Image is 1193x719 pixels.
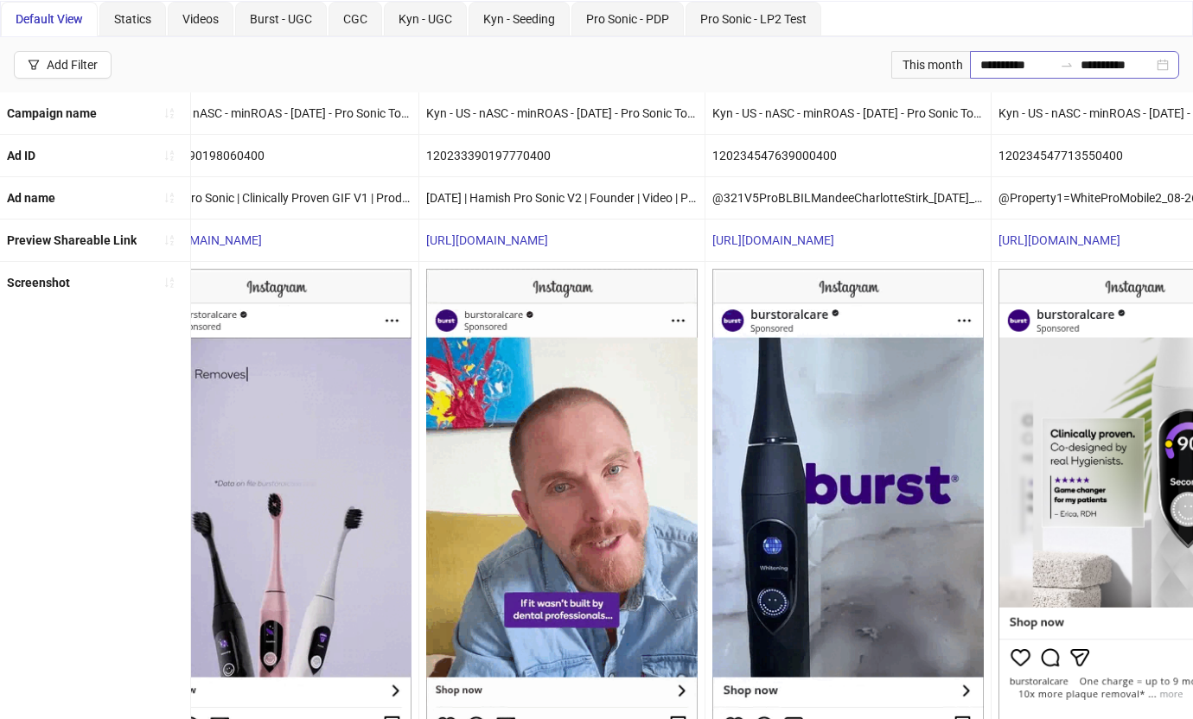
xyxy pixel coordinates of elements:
a: [URL][DOMAIN_NAME] [426,233,548,247]
span: Kyn - UGC [399,12,452,26]
span: Default View [16,12,83,26]
b: Preview Shareable Link [7,233,137,247]
b: Screenshot [7,276,70,290]
div: Add Filter [47,58,98,72]
span: sort-ascending [163,234,175,246]
span: filter [28,59,40,71]
div: Kyn - US - nASC - minROAS - [DATE] - Pro Sonic Toothbrush - PDP [705,92,991,134]
span: sort-ascending [163,277,175,289]
div: Kyn - US - nASC - minROAS - [DATE] - Pro Sonic Toothbrush [419,92,705,134]
b: Ad name [7,191,55,205]
a: [URL][DOMAIN_NAME] [140,233,262,247]
span: Pro Sonic - PDP [586,12,669,26]
span: Burst - UGC [250,12,312,26]
div: 120234547639000400 [705,135,991,176]
div: [DATE] | Hamish Pro Sonic V2 | Founder | Video | Pro Sonic | | Premium Quality | HV: Person Direc... [419,177,705,219]
a: [URL][DOMAIN_NAME] [998,233,1120,247]
div: 120233390198060400 [133,135,418,176]
div: This month [891,51,970,79]
div: [DATE] | Pro Sonic | Clinically Proven GIF V1 | Product Intro | GIF | Pro Sonic | | Premium Quali... [133,177,418,219]
span: sort-ascending [163,192,175,204]
b: Campaign name [7,106,97,120]
span: sort-ascending [163,150,175,162]
span: Kyn - Seeding [483,12,555,26]
span: sort-ascending [163,107,175,119]
span: Videos [182,12,219,26]
button: Add Filter [14,51,112,79]
div: 120233390197770400 [419,135,705,176]
span: Pro Sonic - LP2 Test [700,12,807,26]
div: @321V5ProBLBILMandeeCharlotteStirk_[DATE]_Video1_Brand_Testimonial_ProSonicToothBrush_BurstOralCa... [705,177,991,219]
b: Ad ID [7,149,35,162]
span: to [1060,58,1074,72]
div: Kyn - US - nASC - minROAS - [DATE] - Pro Sonic Toothbrush [133,92,418,134]
span: CGC [343,12,367,26]
span: Statics [114,12,151,26]
span: swap-right [1060,58,1074,72]
a: [URL][DOMAIN_NAME] [712,233,834,247]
